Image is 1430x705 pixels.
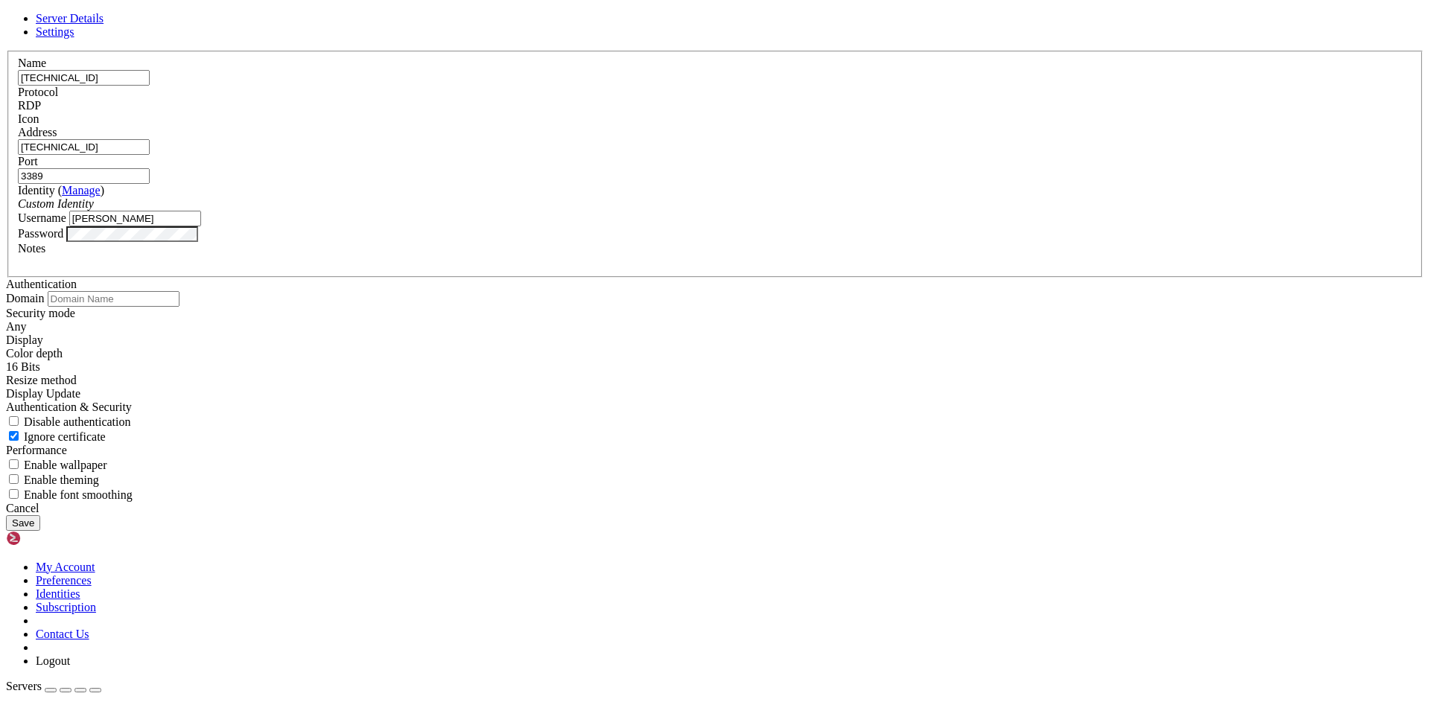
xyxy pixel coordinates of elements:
[6,401,132,413] label: Authentication & Security
[6,334,43,346] label: Display
[24,430,106,443] span: Ignore certificate
[6,320,27,333] span: Any
[6,415,131,428] label: If set to true, authentication will be disabled. Note that this refers to authentication that tak...
[48,291,179,307] input: Domain Name
[6,387,1424,401] div: Display Update
[6,680,101,692] a: Servers
[18,211,66,224] label: Username
[36,587,80,600] a: Identities
[6,360,40,373] span: 16 Bits
[36,654,70,667] a: Logout
[18,184,104,197] label: Identity
[6,488,133,501] label: If set to true, text will be rendered with smooth edges. Text over RDP is rendered with rough edg...
[6,531,92,546] img: Shellngn
[36,25,74,38] a: Settings
[36,574,92,587] a: Preferences
[18,86,58,98] label: Protocol
[6,292,45,304] label: Domain
[9,459,19,469] input: Enable wallpaper
[6,680,42,692] span: Servers
[6,387,80,400] span: Display Update
[9,489,19,499] input: Enable font smoothing
[18,168,150,184] input: Port Number
[18,155,38,168] label: Port
[18,197,94,210] i: Custom Identity
[18,57,46,69] label: Name
[18,99,1412,112] div: RDP
[58,184,104,197] span: ( )
[24,473,99,486] span: Enable theming
[36,601,96,613] a: Subscription
[6,278,77,290] label: Authentication
[18,99,41,112] span: RDP
[9,431,19,441] input: Ignore certificate
[18,242,45,255] label: Notes
[6,360,1424,374] div: 16 Bits
[18,70,150,86] input: Server Name
[6,502,1424,515] div: Cancel
[6,444,67,456] label: Performance
[6,320,1424,334] div: Any
[36,628,89,640] a: Contact Us
[9,416,19,426] input: Disable authentication
[6,307,75,319] label: Security mode
[24,459,107,471] span: Enable wallpaper
[69,211,201,226] input: Login Username
[24,415,131,428] span: Disable authentication
[6,430,106,443] label: If set to true, the certificate returned by the server will be ignored, even if that certificate ...
[24,488,133,501] span: Enable font smoothing
[6,459,107,471] label: If set to true, enables rendering of the desktop wallpaper. By default, wallpaper will be disable...
[18,112,39,125] label: Icon
[36,561,95,573] a: My Account
[6,473,99,486] label: If set to true, enables use of theming of windows and controls.
[6,347,63,360] label: The color depth to request, in bits-per-pixel.
[6,515,40,531] button: Save
[18,227,63,240] label: Password
[18,197,1412,211] div: Custom Identity
[6,374,77,386] label: Display Update channel added with RDP 8.1 to signal the server when the client display size has c...
[36,12,104,25] a: Server Details
[9,474,19,484] input: Enable theming
[18,139,150,155] input: Host Name or IP
[18,126,57,138] label: Address
[62,184,101,197] a: Manage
